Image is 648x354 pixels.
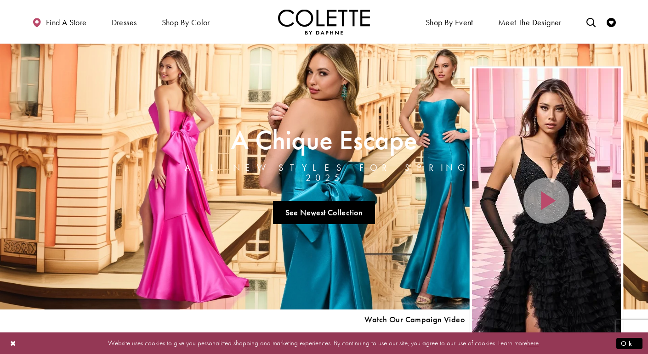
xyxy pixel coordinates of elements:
[178,197,470,228] ul: Slider Links
[6,335,21,351] button: Close Dialog
[273,201,375,224] a: See Newest Collection A Chique Escape All New Styles For Spring 2025
[46,18,87,27] span: Find a store
[423,9,476,34] span: Shop By Event
[496,9,564,34] a: Meet the designer
[498,18,562,27] span: Meet the designer
[159,9,212,34] span: Shop by color
[584,9,598,34] a: Toggle search
[527,338,539,348] a: here
[604,9,618,34] a: Check Wishlist
[109,9,139,34] span: Dresses
[616,337,642,349] button: Submit Dialog
[278,9,370,34] img: Colette by Daphne
[162,18,210,27] span: Shop by color
[278,9,370,34] a: Visit Home Page
[112,18,137,27] span: Dresses
[364,315,465,324] span: Play Slide #15 Video
[66,337,582,349] p: Website uses cookies to give you personalized shopping and marketing experiences. By continuing t...
[30,9,89,34] a: Find a store
[426,18,473,27] span: Shop By Event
